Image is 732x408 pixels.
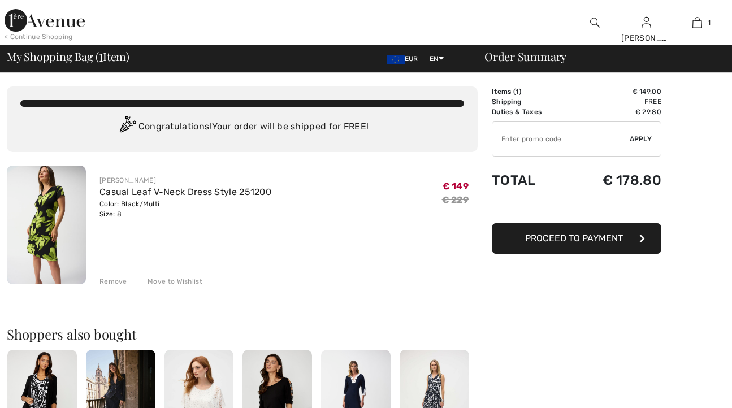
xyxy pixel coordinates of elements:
img: My Info [642,16,651,29]
img: search the website [590,16,600,29]
td: Free [569,97,661,107]
img: Euro [387,55,405,64]
span: 1 [708,18,711,28]
span: 1 [516,88,519,96]
td: € 149.00 [569,86,661,97]
div: < Continue Shopping [5,32,73,42]
td: Shipping [492,97,569,107]
s: € 229 [442,194,469,205]
a: Casual Leaf V-Neck Dress Style 251200 [99,186,271,197]
div: Remove [99,276,127,287]
span: EN [430,55,444,63]
img: 1ère Avenue [5,9,85,32]
div: [PERSON_NAME] [99,175,271,185]
div: Order Summary [471,51,725,62]
span: Apply [630,134,652,144]
span: EUR [387,55,423,63]
div: [PERSON_NAME] [621,32,672,44]
td: Duties & Taxes [492,107,569,117]
span: Proceed to Payment [525,233,623,244]
td: € 178.80 [569,161,661,199]
img: My Bag [692,16,702,29]
img: Casual Leaf V-Neck Dress Style 251200 [7,166,86,284]
iframe: PayPal [492,199,661,219]
td: € 29.80 [569,107,661,117]
input: Promo code [492,122,630,156]
div: Move to Wishlist [138,276,202,287]
span: My Shopping Bag ( Item) [7,51,129,62]
img: Congratulation2.svg [116,116,138,138]
span: 1 [99,48,103,63]
button: Proceed to Payment [492,223,661,254]
td: Items ( ) [492,86,569,97]
div: Color: Black/Multi Size: 8 [99,199,271,219]
a: Sign In [642,17,651,28]
h2: Shoppers also bought [7,327,478,341]
a: 1 [672,16,722,29]
div: Congratulations! Your order will be shipped for FREE! [20,116,464,138]
span: € 149 [443,181,469,192]
td: Total [492,161,569,199]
